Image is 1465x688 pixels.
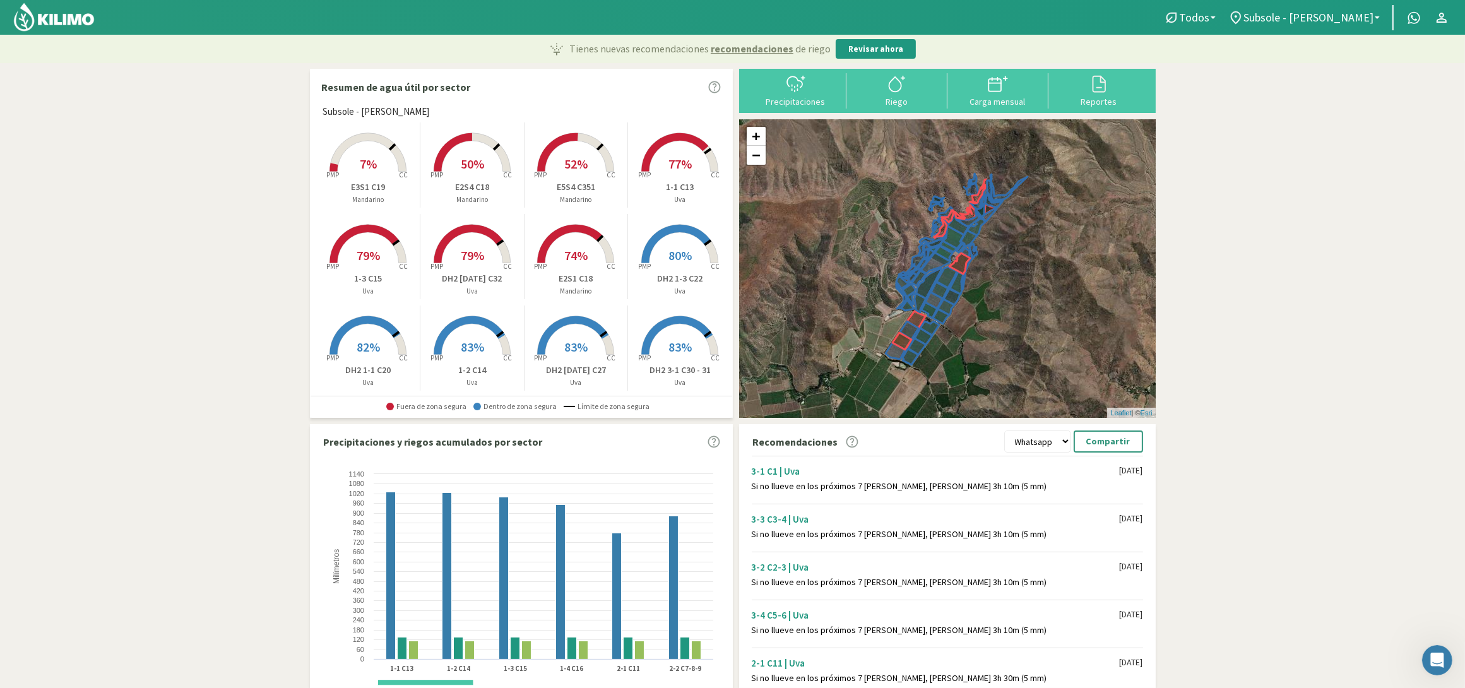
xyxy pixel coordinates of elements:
text: 0 [360,655,364,663]
span: 77% [668,156,692,172]
button: Riego [846,73,947,107]
div: 3-3 C3-4 | Uva [752,513,1120,525]
div: [DATE] [1120,561,1143,572]
span: 79% [357,247,380,263]
text: Milímetros [331,549,340,584]
text: 2-2 C7-8-9 [668,664,701,673]
text: 660 [352,548,364,555]
p: DH2 1-1 C20 [317,364,420,377]
tspan: CC [711,171,720,180]
tspan: CC [607,263,616,271]
tspan: CC [711,354,720,363]
a: Zoom in [747,127,766,146]
tspan: PMP [638,354,651,363]
span: 82% [357,339,380,355]
text: 360 [352,596,364,604]
span: 74% [564,247,588,263]
p: Uva [420,286,524,297]
tspan: PMP [326,171,339,180]
tspan: PMP [430,263,443,271]
tspan: PMP [638,171,651,180]
p: Mandarino [525,286,628,297]
span: 50% [461,156,484,172]
text: 960 [352,499,364,507]
div: Si no llueve en los próximos 7 [PERSON_NAME], [PERSON_NAME] 3h 10m (5 mm) [752,577,1120,588]
p: E3S1 C19 [317,181,420,194]
p: Resumen de agua útil por sector [322,80,471,95]
span: Dentro de zona segura [473,402,557,411]
div: Riego [850,97,944,106]
button: Compartir [1074,430,1143,453]
span: 83% [668,339,692,355]
a: Esri [1141,409,1153,417]
iframe: Intercom live chat [1422,645,1452,675]
text: 480 [352,578,364,585]
tspan: CC [503,263,512,271]
div: [DATE] [1120,465,1143,476]
button: Precipitaciones [745,73,846,107]
p: E2S4 C18 [420,181,524,194]
div: Carga mensual [951,97,1045,106]
tspan: CC [503,171,512,180]
p: Uva [628,286,732,297]
p: E5S4 C351 [525,181,628,194]
p: E2S1 C18 [525,272,628,285]
p: Uva [525,377,628,388]
text: 240 [352,616,364,624]
p: Uva [317,377,420,388]
text: 900 [352,509,364,517]
p: Uva [628,377,732,388]
p: Recomendaciones [753,434,838,449]
p: Mandarino [420,194,524,205]
span: Fuera de zona segura [386,402,467,411]
tspan: PMP [326,263,339,271]
tspan: PMP [638,263,651,271]
text: 780 [352,529,364,537]
div: Si no llueve en los próximos 7 [PERSON_NAME], [PERSON_NAME] 3h 10m (5 mm) [752,529,1120,540]
div: [DATE] [1120,657,1143,668]
text: 420 [352,587,364,595]
p: Precipitaciones y riegos acumulados por sector [324,434,543,449]
tspan: CC [400,263,408,271]
a: Zoom out [747,146,766,165]
text: 300 [352,607,364,614]
p: DH2 [DATE] C27 [525,364,628,377]
text: 840 [352,519,364,526]
tspan: PMP [534,263,547,271]
span: Límite de zona segura [564,402,650,411]
text: 720 [352,538,364,546]
span: 79% [461,247,484,263]
span: 80% [668,247,692,263]
span: 83% [564,339,588,355]
tspan: CC [607,171,616,180]
span: Todos [1179,11,1209,24]
p: DH2 1-3 C22 [628,272,732,285]
text: 60 [356,646,364,653]
p: Uva [420,377,524,388]
div: 3-2 C2-3 | Uva [752,561,1120,573]
div: 3-4 C5-6 | Uva [752,609,1120,621]
tspan: CC [711,263,720,271]
div: Si no llueve en los próximos 7 [PERSON_NAME], [PERSON_NAME] 3h 10m (5 mm) [752,625,1120,636]
text: 1-3 C15 [503,664,526,673]
text: 2-1 C11 [617,664,640,673]
p: Revisar ahora [848,43,903,56]
div: Si no llueve en los próximos 7 [PERSON_NAME], [PERSON_NAME] 3h 30m (5 mm) [752,673,1120,684]
div: Reportes [1052,97,1146,106]
p: Uva [317,286,420,297]
a: Leaflet [1110,409,1131,417]
tspan: PMP [534,171,547,180]
img: Kilimo [13,2,95,32]
text: 1140 [348,470,364,478]
tspan: PMP [430,171,443,180]
span: Subsole - [PERSON_NAME] [1243,11,1373,24]
p: DH2 3-1 C30 - 31 [628,364,732,377]
span: 83% [461,339,484,355]
p: 1-1 C13 [628,181,732,194]
text: 600 [352,558,364,566]
p: 1-2 C14 [420,364,524,377]
tspan: CC [607,354,616,363]
text: 1020 [348,490,364,497]
tspan: PMP [326,354,339,363]
text: 120 [352,636,364,643]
